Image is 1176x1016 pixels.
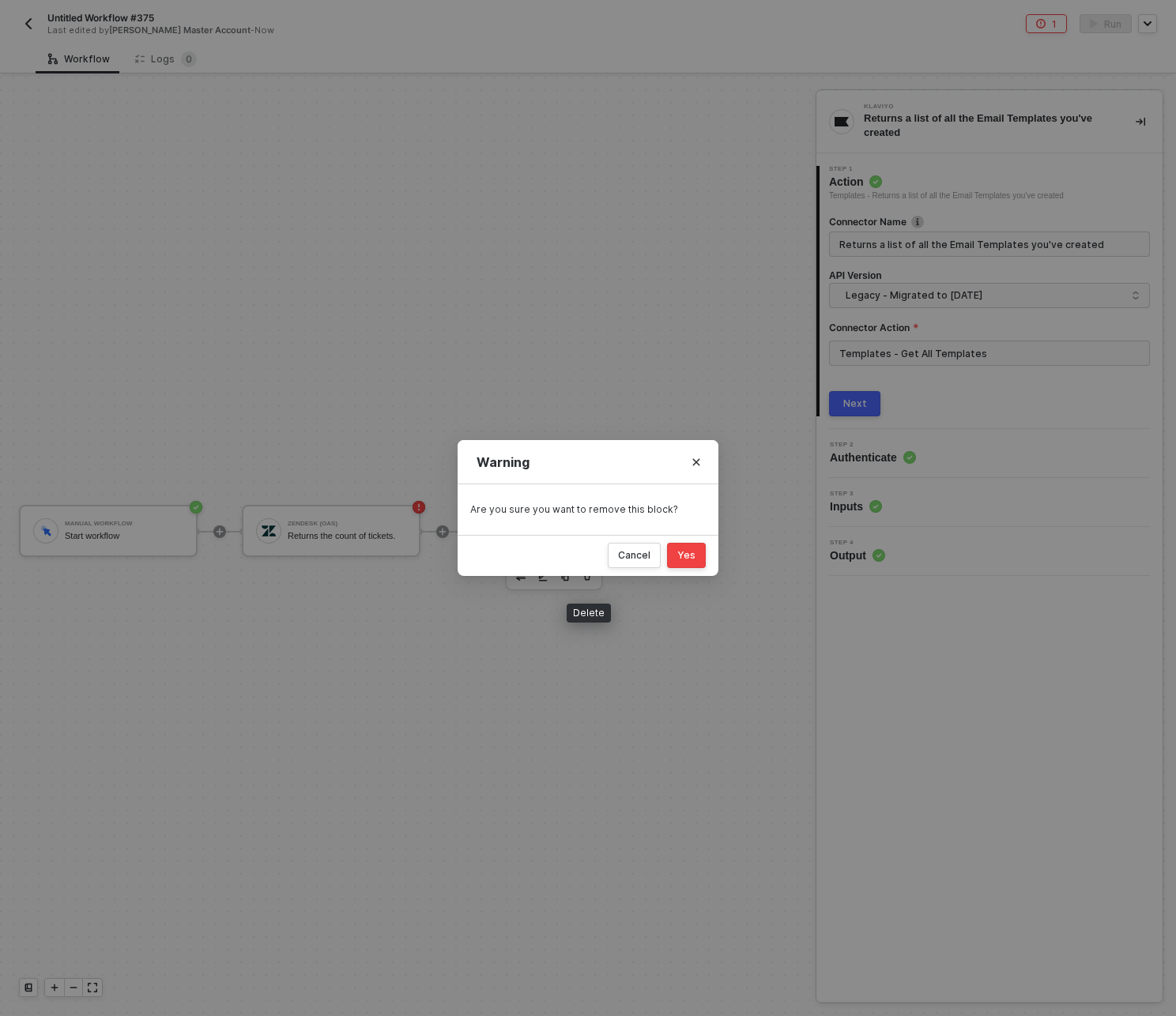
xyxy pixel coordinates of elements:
div: Returns the count of tickets. [288,531,406,541]
span: icon-play [438,527,447,536]
span: icon-minus [69,983,78,992]
img: edit-cred [516,573,526,581]
img: edit-cred [538,571,548,582]
div: Start workflow [65,531,183,541]
span: icon-error-page [1036,19,1046,28]
div: Step 1Action Templates - Returns a list of all the Email Templates you've createdConnector Nameic... [816,166,1163,416]
img: icon [262,524,276,538]
span: Legacy - Migrated to 2024-06-15 [846,287,1140,304]
span: Authenticate [830,450,916,465]
button: 1 [1026,14,1067,33]
span: icon-error-page [413,501,425,514]
img: icon-info [911,216,924,228]
button: Next [829,391,880,416]
button: Cancel [608,543,661,568]
img: integration-icon [835,115,849,129]
div: Logs [135,51,197,67]
div: Zendesk (OAS) [288,521,406,527]
div: Workflow [48,53,110,66]
div: Next [843,397,867,410]
button: back [19,14,38,33]
span: Inputs [830,499,882,514]
span: icon-success-page [190,501,202,514]
button: copy-block [556,567,575,586]
span: Output [830,548,885,563]
span: Action [829,174,1064,190]
div: Last edited by - Now [47,24,552,36]
div: Manual Workflow [65,521,183,527]
span: icon-play [50,983,59,992]
label: Connector Action [829,321,1150,334]
span: Untitled Workflow #375 [47,11,154,24]
button: Yes [667,543,706,568]
div: Delete [567,604,611,623]
button: edit-cred [511,567,530,586]
span: Step 3 [830,491,882,497]
sup: 0 [181,51,197,67]
div: Step 2Authenticate [816,442,1163,465]
span: Step 1 [829,166,1064,172]
div: Yes [677,549,695,562]
span: icon-play [215,527,224,536]
img: back [22,17,35,30]
button: edit-cred [533,567,552,586]
div: Are you sure you want to remove this block? [470,503,706,516]
img: copy-block [560,572,570,581]
span: Step 2 [830,442,916,448]
div: Returns a list of all the Email Templates you've created [864,111,1110,140]
h4: API Version [829,269,1150,283]
img: icon [39,524,53,537]
div: Step 4Output [816,540,1163,563]
label: Connector Name [829,215,1150,228]
div: Klaviyo [864,103,1101,110]
button: Close [684,450,709,475]
span: icon-collapse-right [1136,117,1145,126]
button: activateRun [1080,14,1132,33]
div: 1 [1052,17,1057,31]
input: Connector Action [829,341,1150,366]
div: Warning [477,454,699,471]
span: icon-expand [88,983,97,992]
div: Cancel [618,549,650,562]
span: [PERSON_NAME] Master Account [109,24,251,36]
div: Templates - Returns a list of all the Email Templates you've created [829,190,1064,202]
input: Enter description [839,235,1136,253]
span: Step 4 [830,540,885,546]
